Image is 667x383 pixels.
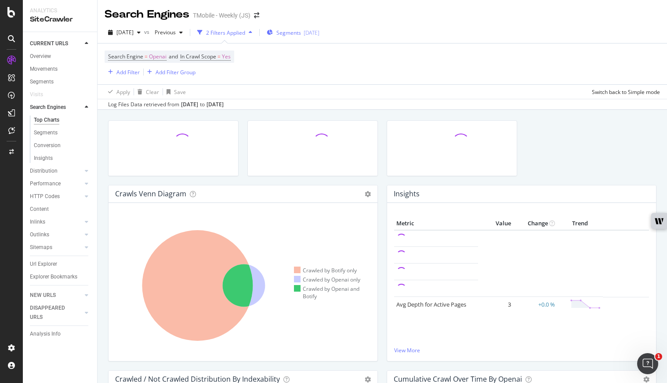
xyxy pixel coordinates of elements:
[116,69,140,76] div: Add Filter
[30,14,90,25] div: SiteCrawler
[30,260,91,269] a: Url Explorer
[146,88,159,96] div: Clear
[30,304,82,322] a: DISAPPEARED URLS
[169,53,178,60] span: and
[34,154,91,163] a: Insights
[365,376,371,383] i: Options
[30,291,82,300] a: NEW URLS
[276,29,301,36] span: Segments
[174,88,186,96] div: Save
[30,243,82,252] a: Sitemaps
[30,230,49,239] div: Outlinks
[34,141,91,150] a: Conversion
[30,166,58,176] div: Distribution
[151,25,186,40] button: Previous
[30,90,52,99] a: Visits
[30,77,54,87] div: Segments
[34,141,61,150] div: Conversion
[30,243,52,252] div: Sitemaps
[30,103,66,112] div: Search Engines
[254,12,259,18] div: arrow-right-arrow-left
[30,304,74,322] div: DISAPPEARED URLS
[396,300,466,308] a: Avg Depth for Active Pages
[294,285,370,300] div: Crawled by Openai and Botify
[115,188,186,200] h4: Crawls Venn Diagram
[30,205,49,214] div: Content
[513,217,557,230] th: Change
[513,297,557,312] td: +0.0 %
[478,217,513,230] th: Value
[105,67,140,77] button: Add Filter
[365,191,371,197] i: Options
[151,29,176,36] span: Previous
[30,65,58,74] div: Movements
[30,230,82,239] a: Outlinks
[30,179,61,188] div: Performance
[116,29,134,36] span: 2025 Sep. 26th
[144,28,151,36] span: vs
[637,353,658,374] iframe: Intercom live chat
[180,53,216,60] span: In Crawl Scope
[30,39,82,48] a: CURRENT URLS
[30,272,91,282] a: Explorer Bookmarks
[30,291,56,300] div: NEW URLS
[134,85,159,99] button: Clear
[592,88,660,96] div: Switch back to Simple mode
[194,25,256,40] button: 2 Filters Applied
[116,88,130,96] div: Apply
[30,192,82,201] a: HTTP Codes
[145,53,148,60] span: =
[193,11,250,20] div: TMobile - Weekly (JS)
[557,217,603,230] th: Trend
[30,260,57,269] div: Url Explorer
[30,52,51,61] div: Overview
[30,217,45,227] div: Inlinks
[108,101,224,108] div: Log Files Data retrieved from to
[105,85,130,99] button: Apply
[108,53,143,60] span: Search Engine
[30,179,82,188] a: Performance
[181,101,198,108] div: [DATE]
[206,29,245,36] div: 2 Filters Applied
[217,53,221,60] span: =
[149,51,167,63] span: Openai
[34,128,58,137] div: Segments
[394,188,420,200] h4: Insights
[655,353,662,360] span: 1
[105,7,189,22] div: Search Engines
[30,272,77,282] div: Explorer Bookmarks
[30,329,61,339] div: Analysis Info
[30,90,43,99] div: Visits
[222,51,231,63] span: Yes
[30,52,91,61] a: Overview
[207,101,224,108] div: [DATE]
[156,69,196,76] div: Add Filter Group
[34,154,53,163] div: Insights
[304,29,319,36] div: [DATE]
[105,25,144,40] button: [DATE]
[30,205,91,214] a: Content
[144,67,196,77] button: Add Filter Group
[163,85,186,99] button: Save
[478,297,513,312] td: 3
[30,65,91,74] a: Movements
[30,217,82,227] a: Inlinks
[294,267,357,274] div: Crawled by Botify only
[263,25,323,40] button: Segments[DATE]
[30,166,82,176] a: Distribution
[394,347,649,354] a: View More
[34,128,91,137] a: Segments
[30,77,91,87] a: Segments
[294,276,360,283] div: Crawled by Openai only
[643,376,649,383] i: Options
[30,192,60,201] div: HTTP Codes
[30,39,68,48] div: CURRENT URLS
[34,116,59,125] div: Top Charts
[30,7,90,14] div: Analytics
[588,85,660,99] button: Switch back to Simple mode
[34,116,91,125] a: Top Charts
[394,217,478,230] th: Metric
[30,103,82,112] a: Search Engines
[30,329,91,339] a: Analysis Info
